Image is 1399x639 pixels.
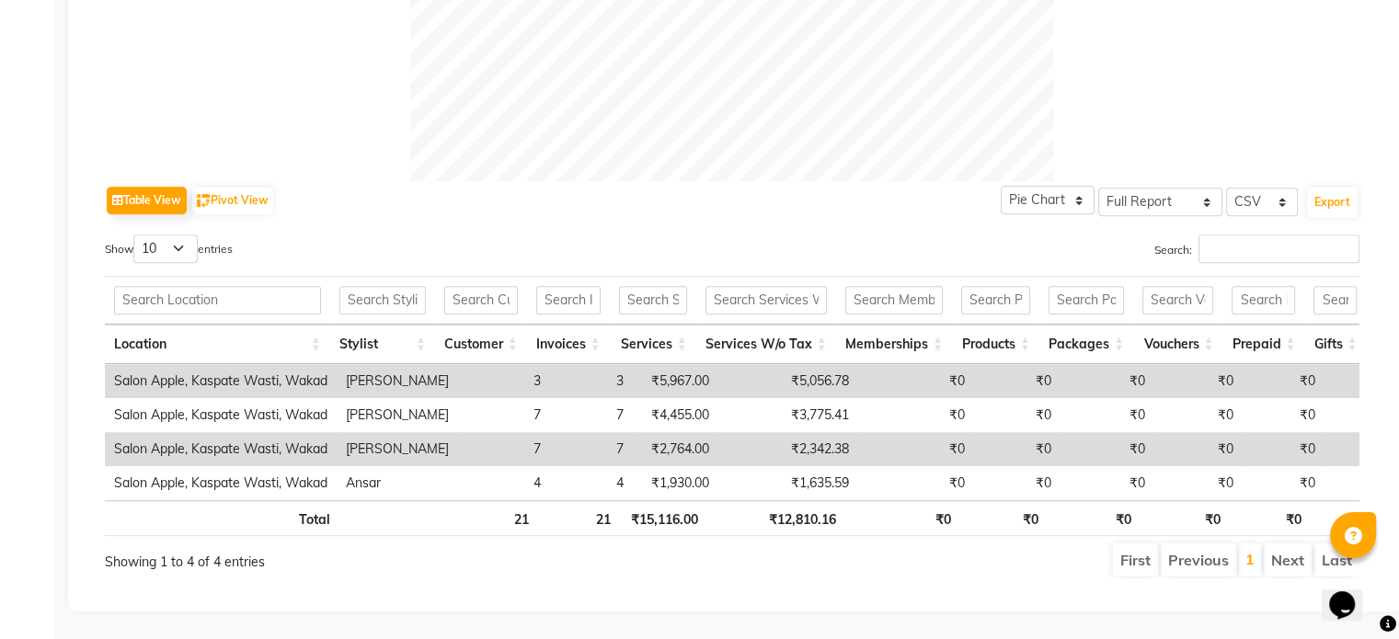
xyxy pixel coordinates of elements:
iframe: chat widget [1322,565,1381,621]
th: Total [105,500,339,536]
input: Search Customer [444,286,518,314]
td: ₹0 [1243,364,1324,398]
td: [PERSON_NAME] [337,364,458,398]
td: ₹0 [1061,466,1154,500]
td: 4 [550,466,633,500]
td: ₹0 [974,466,1061,500]
td: ₹1,635.59 [718,466,858,500]
th: ₹15,116.00 [620,500,706,536]
th: 21 [446,500,538,536]
td: ₹0 [1154,364,1243,398]
img: pivot.png [197,194,211,208]
th: ₹0 [1230,500,1311,536]
button: Export [1307,187,1358,218]
td: ₹5,967.00 [633,364,718,398]
th: Services W/o Tax: activate to sort column ascending [696,325,836,364]
td: Salon Apple, Kaspate Wasti, Wakad [105,432,337,466]
td: ₹0 [1324,398,1386,432]
td: ₹0 [1243,398,1324,432]
td: ₹0 [1061,364,1154,398]
td: ₹0 [1324,364,1386,398]
td: 7 [550,432,633,466]
button: Table View [107,187,187,214]
input: Search Memberships [845,286,943,314]
input: Search Gifts [1313,286,1357,314]
td: ₹0 [1061,398,1154,432]
label: Search: [1154,234,1359,263]
td: ₹0 [1154,398,1243,432]
td: ₹0 [1154,466,1243,500]
div: Showing 1 to 4 of 4 entries [105,542,612,572]
input: Search Products [961,286,1030,314]
td: [PERSON_NAME] [337,432,458,466]
td: 7 [458,432,550,466]
th: Products: activate to sort column ascending [952,325,1039,364]
td: ₹0 [1061,432,1154,466]
th: Services: activate to sort column ascending [610,325,696,364]
td: 7 [550,398,633,432]
td: Ansar [337,466,458,500]
input: Search Stylist [339,286,426,314]
a: 1 [1245,550,1255,568]
select: Showentries [133,234,198,263]
th: ₹0 [845,500,960,536]
td: ₹0 [858,364,974,398]
td: ₹0 [1324,432,1386,466]
th: Customer: activate to sort column ascending [435,325,527,364]
input: Search Services W/o Tax [705,286,827,314]
th: ₹0 [960,500,1048,536]
td: Salon Apple, Kaspate Wasti, Wakad [105,364,337,398]
td: ₹0 [1243,466,1324,500]
td: ₹0 [1154,432,1243,466]
input: Search Location [114,286,321,314]
td: 3 [458,364,550,398]
td: ₹0 [858,466,974,500]
th: 21 [538,500,621,536]
input: Search Invoices [536,286,601,314]
td: [PERSON_NAME] [337,398,458,432]
td: ₹2,764.00 [633,432,718,466]
td: ₹0 [1243,432,1324,466]
input: Search Vouchers [1142,286,1213,314]
th: Stylist: activate to sort column ascending [330,325,435,364]
th: ₹0 [1140,500,1229,536]
td: 4 [458,466,550,500]
th: Invoices: activate to sort column ascending [527,325,610,364]
td: Salon Apple, Kaspate Wasti, Wakad [105,466,337,500]
label: Show entries [105,234,233,263]
th: ₹12,810.16 [707,500,845,536]
button: Pivot View [192,187,273,214]
td: 3 [550,364,633,398]
input: Search: [1198,234,1359,263]
td: ₹0 [974,398,1061,432]
td: 7 [458,398,550,432]
th: Prepaid: activate to sort column ascending [1222,325,1304,364]
th: Memberships: activate to sort column ascending [836,325,952,364]
td: ₹2,342.38 [718,432,858,466]
td: ₹0 [974,364,1061,398]
td: ₹1,930.00 [633,466,718,500]
input: Search Packages [1049,286,1124,314]
th: Gifts: activate to sort column ascending [1304,325,1366,364]
th: Vouchers: activate to sort column ascending [1133,325,1222,364]
input: Search Services [619,286,687,314]
td: ₹0 [1324,466,1386,500]
td: ₹3,775.41 [718,398,858,432]
th: ₹0 [1311,500,1372,536]
td: ₹0 [858,398,974,432]
th: Packages: activate to sort column ascending [1039,325,1133,364]
th: Location: activate to sort column ascending [105,325,330,364]
td: ₹5,056.78 [718,364,858,398]
td: ₹0 [858,432,974,466]
th: ₹0 [1048,500,1141,536]
td: ₹0 [974,432,1061,466]
td: Salon Apple, Kaspate Wasti, Wakad [105,398,337,432]
input: Search Prepaid [1232,286,1295,314]
td: ₹4,455.00 [633,398,718,432]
